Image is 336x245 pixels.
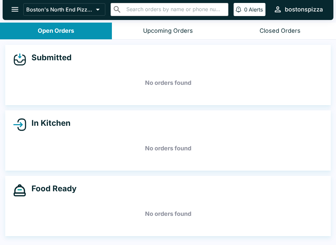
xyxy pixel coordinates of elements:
[244,6,247,13] p: 0
[260,27,301,35] div: Closed Orders
[124,5,225,14] input: Search orders by name or phone number
[13,202,323,226] h5: No orders found
[26,118,71,128] h4: In Kitchen
[23,3,105,16] button: Boston's North End Pizza Bakery
[285,6,323,13] div: bostonspizza
[249,6,263,13] p: Alerts
[38,27,74,35] div: Open Orders
[13,71,323,95] h5: No orders found
[7,1,23,18] button: open drawer
[26,184,76,194] h4: Food Ready
[143,27,193,35] div: Upcoming Orders
[271,2,325,16] button: bostonspizza
[13,137,323,160] h5: No orders found
[26,6,93,13] p: Boston's North End Pizza Bakery
[26,53,72,63] h4: Submitted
